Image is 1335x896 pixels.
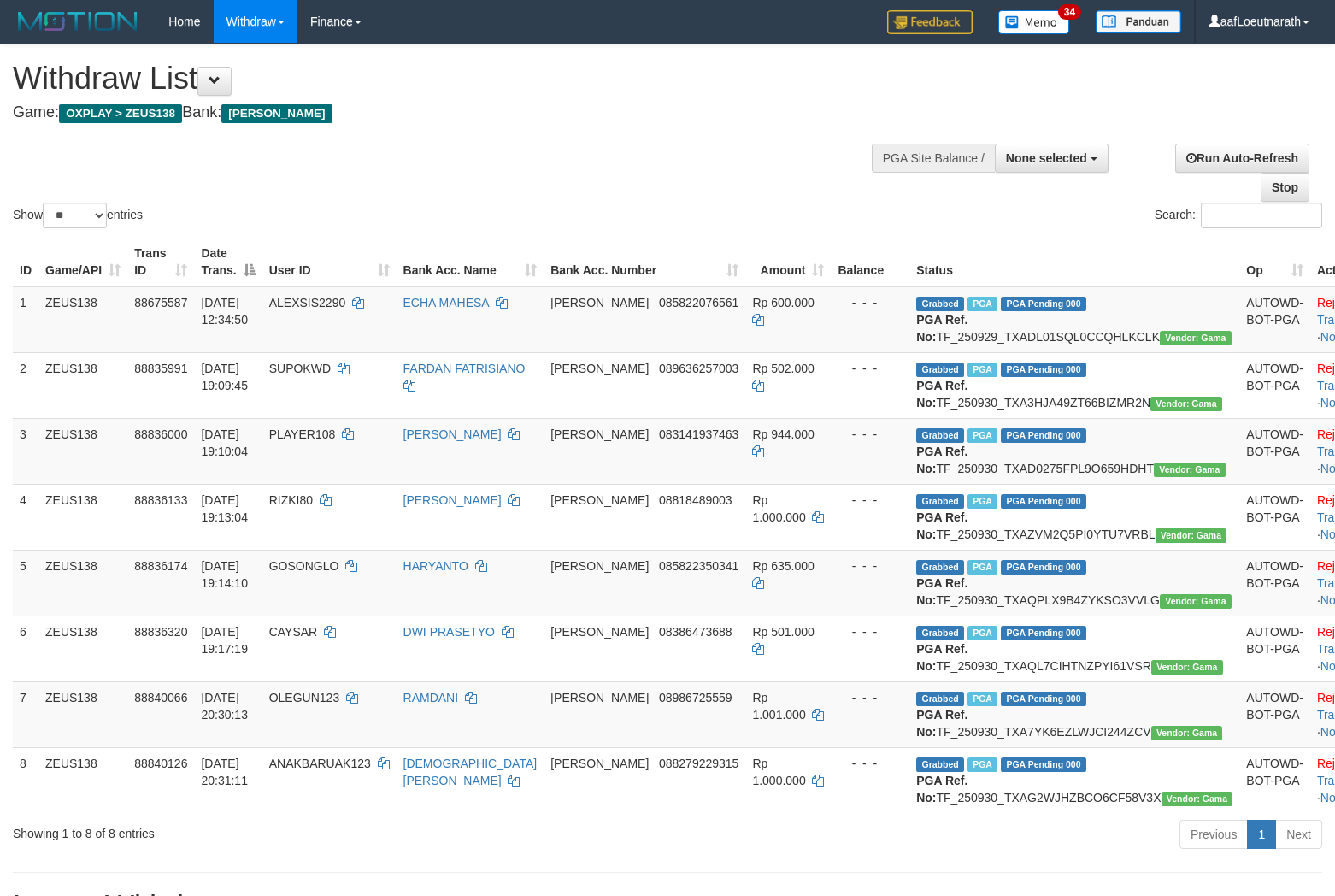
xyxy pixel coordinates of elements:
[127,238,194,286] th: Trans ID: activate to sort column ascending
[916,576,967,607] b: PGA Ref. No:
[403,362,526,375] a: FARDAN FATRISIANO
[38,286,127,353] td: ZEUS138
[1275,820,1322,849] a: Next
[550,427,649,441] span: [PERSON_NAME]
[1239,352,1310,418] td: AUTOWD-BOT-PGA
[13,747,38,813] td: 8
[269,427,336,441] span: PLAYER108
[659,757,738,770] span: Copy 088279229315 to clipboard
[752,757,805,787] span: Rp 1.000.000
[194,238,262,286] th: Date Trans.: activate to sort column descending
[967,297,997,311] span: Marked by aafpengsreynich
[916,692,964,706] span: Grabbed
[659,296,738,309] span: Copy 085822076561 to clipboard
[1150,397,1222,411] span: Vendor URL: https://trx31.1velocity.biz
[752,427,814,441] span: Rp 944.000
[13,203,143,228] label: Show entries
[659,427,738,441] span: Copy 083141937463 to clipboard
[1151,726,1223,740] span: Vendor URL: https://trx31.1velocity.biz
[752,493,805,524] span: Rp 1.000.000
[909,418,1239,484] td: TF_250930_TXAD0275FPL9O659HDHT
[916,313,967,344] b: PGA Ref. No:
[838,426,903,443] div: - - -
[13,681,38,747] td: 7
[838,294,903,311] div: - - -
[1239,550,1310,616] td: AUTOWD-BOT-PGA
[967,363,997,377] span: Marked by aafpengsreynich
[38,238,127,286] th: Game/API: activate to sort column ascending
[752,362,814,375] span: Rp 502.000
[967,692,997,706] span: Marked by aafpengsreynich
[269,296,346,309] span: ALEXSIS2290
[201,296,248,327] span: [DATE] 12:34:50
[1155,203,1322,228] label: Search:
[909,352,1239,418] td: TF_250930_TXA3HJA49ZT66BIZMR2N
[13,104,873,121] h4: Game: Bank:
[1247,820,1276,849] a: 1
[916,642,967,673] b: PGA Ref. No:
[659,691,732,704] span: Copy 08986725559 to clipboard
[916,560,964,575] span: Grabbed
[1175,144,1309,173] a: Run Auto-Refresh
[550,691,649,704] span: [PERSON_NAME]
[134,296,187,309] span: 88675587
[201,625,248,656] span: [DATE] 19:17:19
[752,625,814,639] span: Rp 501.000
[838,689,903,706] div: - - -
[269,493,313,507] span: RIZKI80
[909,238,1239,286] th: Status
[659,625,732,639] span: Copy 08386473688 to clipboard
[550,493,649,507] span: [PERSON_NAME]
[1151,660,1223,675] span: Vendor URL: https://trx31.1velocity.biz
[838,492,903,509] div: - - -
[38,418,127,484] td: ZEUS138
[916,379,967,410] b: PGA Ref. No:
[403,757,538,787] a: [DEMOGRAPHIC_DATA][PERSON_NAME]
[544,238,745,286] th: Bank Acc. Number: activate to sort column ascending
[1239,747,1310,813] td: AUTOWD-BOT-PGA
[403,296,489,309] a: ECHA MAHESA
[916,428,964,443] span: Grabbed
[752,691,805,722] span: Rp 1.001.000
[134,757,187,770] span: 88840126
[1160,331,1232,345] span: Vendor URL: https://trx31.1velocity.biz
[13,484,38,550] td: 4
[43,203,107,228] select: Showentries
[13,818,544,842] div: Showing 1 to 8 of 8 entries
[134,362,187,375] span: 88835991
[1058,4,1081,20] span: 34
[909,484,1239,550] td: TF_250930_TXAZVM2Q5PI0YTU7VRBL
[134,625,187,639] span: 88836320
[13,352,38,418] td: 2
[916,297,964,311] span: Grabbed
[1239,238,1310,286] th: Op: activate to sort column ascending
[1001,428,1086,443] span: PGA Pending
[13,616,38,681] td: 6
[659,559,738,573] span: Copy 085822350341 to clipboard
[838,557,903,575] div: - - -
[967,428,997,443] span: Marked by aafpengsreynich
[201,362,248,392] span: [DATE] 19:09:45
[872,144,995,173] div: PGA Site Balance /
[550,625,649,639] span: [PERSON_NAME]
[752,559,814,573] span: Rp 635.000
[909,616,1239,681] td: TF_250930_TXAQL7CIHTNZPYI61VSR
[909,286,1239,353] td: TF_250929_TXADL01SQL0CCQHLKCLK
[1001,560,1086,575] span: PGA Pending
[1001,626,1086,640] span: PGA Pending
[59,104,182,123] span: OXPLAY > ZEUS138
[1160,594,1232,609] span: Vendor URL: https://trx31.1velocity.biz
[1001,494,1086,509] span: PGA Pending
[967,494,997,509] span: Marked by aafpengsreynich
[916,445,967,475] b: PGA Ref. No:
[1239,418,1310,484] td: AUTOWD-BOT-PGA
[221,104,332,123] span: [PERSON_NAME]
[201,757,248,787] span: [DATE] 20:31:11
[13,286,38,353] td: 1
[550,362,649,375] span: [PERSON_NAME]
[13,550,38,616] td: 5
[659,493,732,507] span: Copy 08818489003 to clipboard
[1239,484,1310,550] td: AUTOWD-BOT-PGA
[38,681,127,747] td: ZEUS138
[397,238,544,286] th: Bank Acc. Name: activate to sort column ascending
